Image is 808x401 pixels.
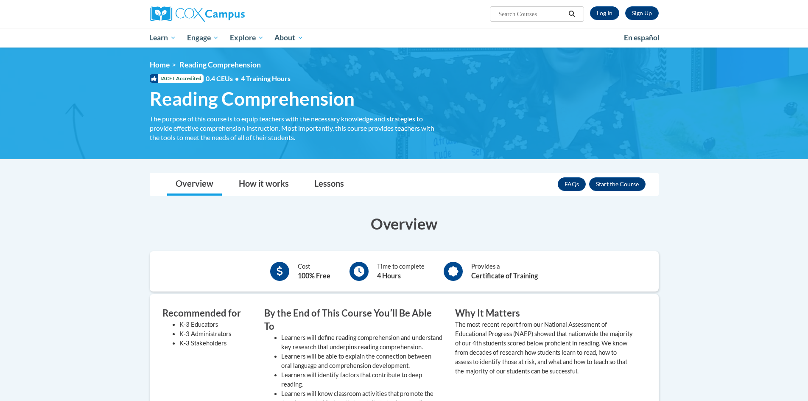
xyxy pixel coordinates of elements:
a: Overview [167,173,222,196]
li: K-3 Administrators [179,329,252,339]
a: Explore [224,28,269,48]
span: En español [624,33,660,42]
a: Log In [590,6,619,20]
a: Learn [144,28,182,48]
a: Cox Campus [150,6,311,22]
span: 0.4 CEUs [206,74,291,83]
div: Cost [298,262,330,281]
span: Reading Comprehension [179,60,261,69]
li: K-3 Educators [179,320,252,329]
span: Explore [230,33,264,43]
h3: Why It Matters [455,307,633,320]
li: Learners will be able to explain the connection between oral language and comprehension development. [281,352,442,370]
h3: Overview [150,213,659,234]
span: IACET Accredited [150,74,204,83]
span: 4 Training Hours [241,74,291,82]
li: Learners will identify factors that contribute to deep reading. [281,370,442,389]
span: • [235,74,239,82]
h3: By the End of This Course Youʹll Be Able To [264,307,442,333]
a: FAQs [558,177,586,191]
a: Lessons [306,173,352,196]
b: 100% Free [298,272,330,280]
h3: Recommended for [162,307,252,320]
a: Home [150,60,170,69]
div: Provides a [471,262,538,281]
a: How it works [230,173,297,196]
a: About [269,28,309,48]
li: Learners will define reading comprehension and understand key research that underpins reading com... [281,333,442,352]
div: Main menu [137,28,671,48]
a: Engage [182,28,224,48]
div: Time to complete [377,262,425,281]
img: Cox Campus [150,6,245,22]
a: Register [625,6,659,20]
span: Reading Comprehension [150,87,355,110]
div: The purpose of this course is to equip teachers with the necessary knowledge and strategies to pr... [150,114,442,142]
a: En español [618,29,665,47]
b: 4 Hours [377,272,401,280]
b: Certificate of Training [471,272,538,280]
li: K-3 Stakeholders [179,339,252,348]
value: The most recent report from our National Assessment of Educational Progress (NAEP) showed that na... [455,321,633,375]
span: About [274,33,303,43]
span: Engage [187,33,219,43]
button: Search [565,9,578,19]
span: Learn [149,33,176,43]
button: Enroll [589,177,646,191]
input: Search Courses [498,9,565,19]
